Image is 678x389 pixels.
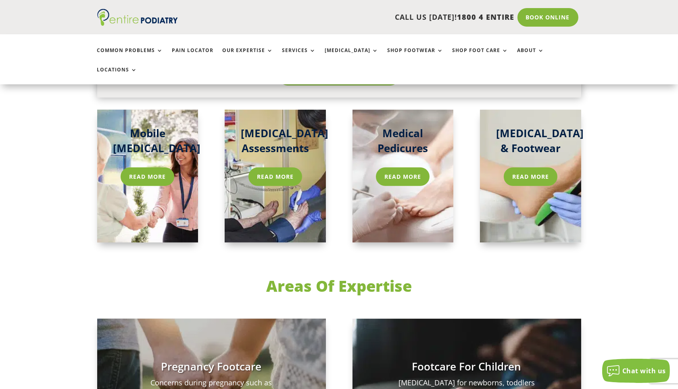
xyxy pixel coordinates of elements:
a: Read more [121,167,174,186]
a: Pain Locator [172,48,214,65]
a: Our Expertise [223,48,273,65]
img: logo (1) [97,9,178,26]
a: Read More [504,167,557,186]
h3: [MEDICAL_DATA] Assessments [241,126,310,159]
a: Read more [248,167,302,186]
a: Services [282,48,316,65]
a: Read more [376,167,430,186]
a: Locations [97,67,138,84]
button: Chat with us [602,359,670,383]
a: Shop Footwear [388,48,444,65]
span: Chat with us [622,366,666,375]
a: Book Online [517,8,578,27]
h3: Footcare For Children [393,359,541,378]
h3: Pregnancy Footcare [138,359,286,378]
p: CALL US [DATE]! [209,12,515,23]
a: Shop Foot Care [453,48,509,65]
a: Common Problems [97,48,163,65]
h3: Medical Pedicures [369,126,438,159]
h3: [MEDICAL_DATA] & Footwear [496,126,565,159]
span: 1800 4 ENTIRE [457,12,515,22]
a: [MEDICAL_DATA] [325,48,379,65]
a: Entire Podiatry [97,19,178,27]
h3: Mobile [MEDICAL_DATA] [113,126,182,159]
h2: Areas Of Expertise [97,275,581,301]
a: About [517,48,544,65]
